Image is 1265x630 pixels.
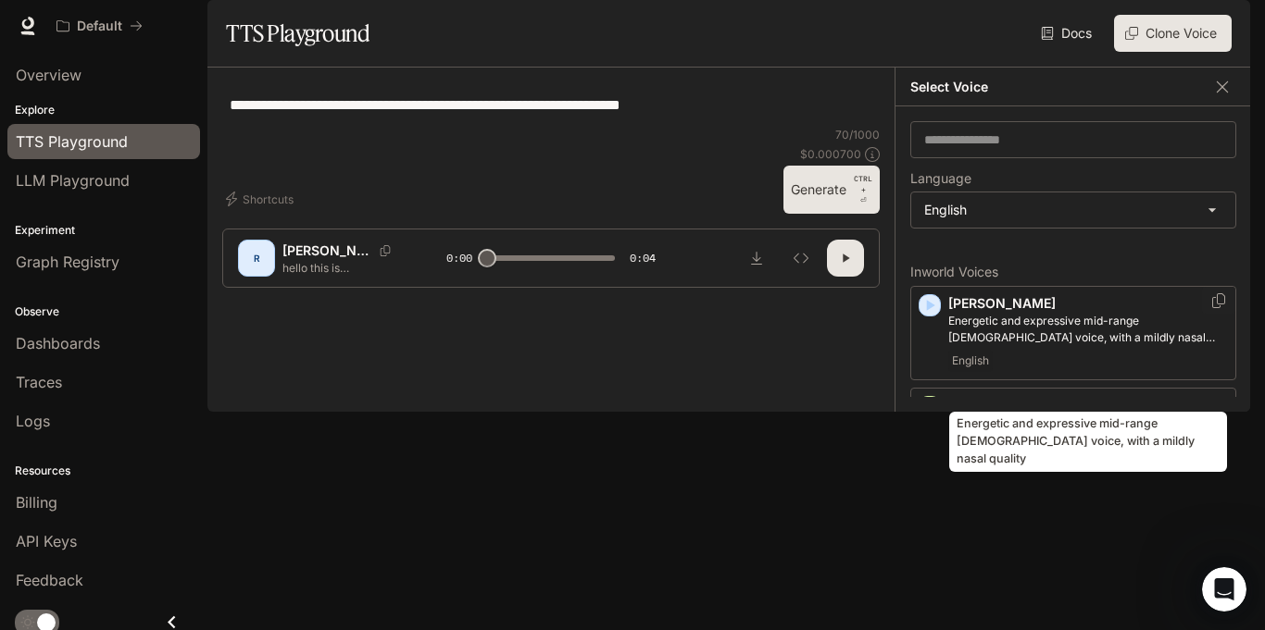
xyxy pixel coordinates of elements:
p: [PERSON_NAME] [282,241,372,260]
button: Inspect [783,240,820,277]
button: All workspaces [48,7,151,44]
div: R [242,243,271,273]
p: ⏎ [854,173,872,206]
span: English [948,350,993,372]
p: Inworld Voices [910,266,1236,278]
div: English [911,192,1235,228]
button: Shortcuts [222,184,301,214]
a: Docs [1037,15,1099,52]
button: GenerateCTRL +⏎ [783,166,880,214]
button: Copy Voice ID [1209,293,1228,308]
iframe: Intercom live chat [1202,567,1246,611]
p: 70 / 1000 [835,127,880,142]
p: CTRL + [854,173,872,195]
p: Default [77,19,122,34]
span: 0:04 [630,249,656,267]
div: Energetic and expressive mid-range [DEMOGRAPHIC_DATA] voice, with a mildly nasal quality [949,412,1227,472]
h1: TTS Playground [226,15,369,52]
p: [PERSON_NAME] [948,396,1228,414]
p: Energetic and expressive mid-range male voice, with a mildly nasal quality [948,313,1228,346]
button: Download audio [738,240,775,277]
span: 0:00 [446,249,472,267]
p: Language [910,172,971,185]
p: $ 0.000700 [800,146,861,162]
p: [PERSON_NAME] [948,294,1228,313]
button: Clone Voice [1114,15,1232,52]
button: Copy Voice ID [372,245,398,256]
p: hello this is [PERSON_NAME] and I want to give you a bottle of water [282,260,402,276]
